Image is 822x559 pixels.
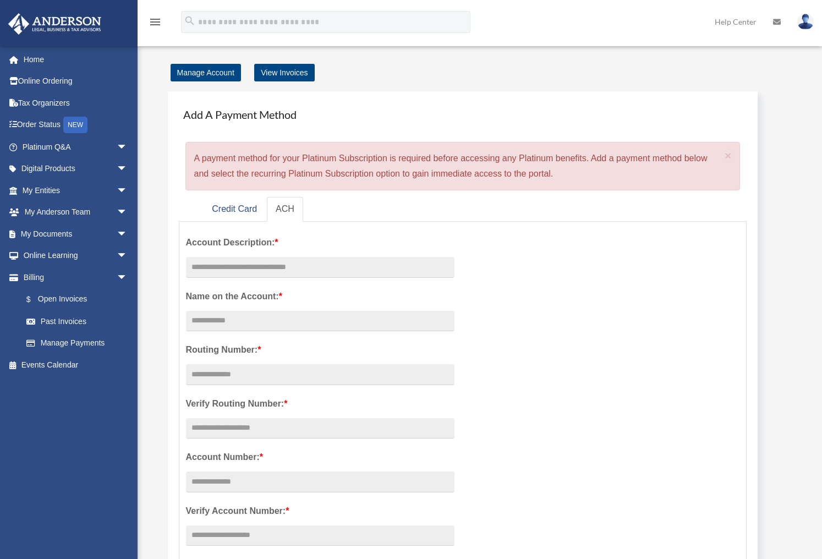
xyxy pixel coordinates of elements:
[185,142,741,190] div: A payment method for your Platinum Subscription is required before accessing any Platinum benefit...
[117,201,139,224] span: arrow_drop_down
[254,64,314,81] a: View Invoices
[186,289,454,304] label: Name on the Account:
[8,223,144,245] a: My Documentsarrow_drop_down
[8,136,144,158] a: Platinum Q&Aarrow_drop_down
[267,197,303,222] a: ACH
[149,15,162,29] i: menu
[15,332,139,354] a: Manage Payments
[117,245,139,267] span: arrow_drop_down
[186,342,454,358] label: Routing Number:
[186,235,454,250] label: Account Description:
[8,114,144,136] a: Order StatusNEW
[8,201,144,223] a: My Anderson Teamarrow_drop_down
[117,179,139,202] span: arrow_drop_down
[8,48,144,70] a: Home
[797,14,814,30] img: User Pic
[8,354,144,376] a: Events Calendar
[32,293,38,306] span: $
[179,102,747,127] h4: Add A Payment Method
[117,266,139,289] span: arrow_drop_down
[8,266,144,288] a: Billingarrow_drop_down
[149,19,162,29] a: menu
[171,64,241,81] a: Manage Account
[117,223,139,245] span: arrow_drop_down
[725,149,732,162] span: ×
[203,197,266,222] a: Credit Card
[63,117,87,133] div: NEW
[117,136,139,158] span: arrow_drop_down
[8,92,144,114] a: Tax Organizers
[8,70,144,92] a: Online Ordering
[8,179,144,201] a: My Entitiesarrow_drop_down
[8,158,144,180] a: Digital Productsarrow_drop_down
[186,450,454,465] label: Account Number:
[5,13,105,35] img: Anderson Advisors Platinum Portal
[15,310,144,332] a: Past Invoices
[186,503,454,519] label: Verify Account Number:
[186,396,454,412] label: Verify Routing Number:
[725,150,732,161] button: Close
[15,288,144,311] a: $Open Invoices
[117,158,139,180] span: arrow_drop_down
[8,245,144,267] a: Online Learningarrow_drop_down
[184,15,196,27] i: search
